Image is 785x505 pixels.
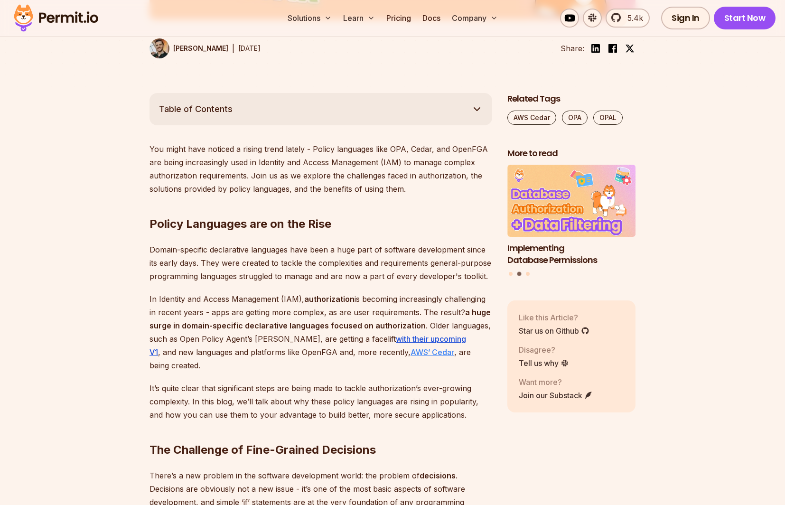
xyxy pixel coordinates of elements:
img: twitter [625,44,635,53]
h2: The Challenge of Fine-Grained Decisions [150,404,492,458]
button: Go to slide 2 [517,272,522,276]
a: 5.4k [606,9,650,28]
p: Domain-specific declarative languages have been a huge part of software development since its ear... [150,243,492,283]
a: Start Now [714,7,776,29]
a: Join our Substack [519,390,593,401]
a: with their upcoming V1 [150,334,466,357]
img: Permit logo [9,2,103,34]
a: AWS’ Cedar [411,347,454,357]
p: Disagree? [519,344,569,355]
button: Table of Contents [150,93,492,125]
p: You might have noticed a rising trend lately - Policy languages like OPA, Cedar, and OpenFGA are ... [150,142,492,196]
span: Table of Contents [159,103,233,116]
a: OPA [562,111,588,125]
h2: Related Tags [507,93,635,105]
h2: More to read [507,148,635,159]
strong: decisions [420,471,456,480]
img: linkedin [590,43,601,54]
a: Pricing [383,9,415,28]
img: Implementing Database Permissions [507,165,635,237]
div: | [232,43,234,54]
a: OPAL [593,111,623,125]
a: Star us on Github [519,325,589,337]
h2: Policy Languages are on the Rise [150,178,492,232]
a: [PERSON_NAME] [150,38,228,58]
button: Go to slide 1 [509,272,513,276]
button: Learn [339,9,379,28]
img: Daniel Bass [150,38,169,58]
p: It’s quite clear that significant steps are being made to tackle authorization’s ever-growing com... [150,382,492,421]
li: Share: [561,43,584,54]
time: [DATE] [238,44,261,52]
div: Posts [507,165,635,277]
img: facebook [607,43,618,54]
a: Sign In [661,7,710,29]
button: Solutions [284,9,336,28]
strong: authorization [304,294,355,304]
a: Docs [419,9,444,28]
p: Like this Article? [519,312,589,323]
a: Implementing Database PermissionsImplementing Database Permissions [507,165,635,266]
button: Go to slide 3 [526,272,530,276]
p: Want more? [519,376,593,388]
button: Company [448,9,502,28]
a: AWS Cedar [507,111,556,125]
li: 2 of 3 [507,165,635,266]
p: In Identity and Access Management (IAM), is becoming increasingly challenging in recent years - a... [150,292,492,372]
h3: Implementing Database Permissions [507,243,635,266]
strong: a huge surge in domain-specific declarative languages focused on authorization [150,308,491,330]
a: Tell us why [519,357,569,369]
span: 5.4k [622,12,643,24]
p: [PERSON_NAME] [173,44,228,53]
